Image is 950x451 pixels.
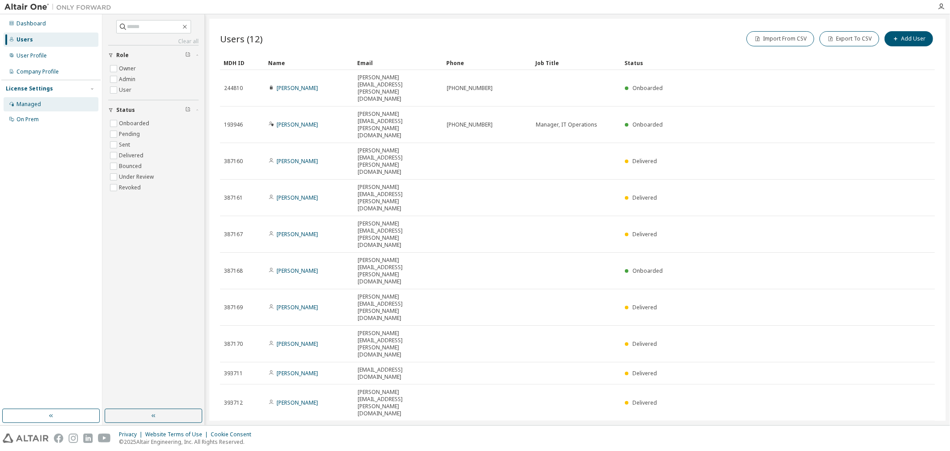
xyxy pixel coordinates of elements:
span: [PERSON_NAME][EMAIL_ADDRESS][PERSON_NAME][DOMAIN_NAME] [358,184,439,212]
button: Import From CSV [746,31,814,46]
a: [PERSON_NAME] [277,121,318,128]
span: Clear filter [185,52,191,59]
span: Delivered [632,194,657,201]
span: Users (12) [220,33,263,45]
a: [PERSON_NAME] [277,399,318,406]
span: Delivered [632,340,657,348]
span: Onboarded [632,267,663,275]
img: linkedin.svg [83,434,93,443]
span: 193946 [224,121,243,128]
label: Sent [119,139,132,150]
button: Export To CSV [820,31,879,46]
img: youtube.svg [98,434,111,443]
a: [PERSON_NAME] [277,194,318,201]
img: Altair One [4,3,116,12]
span: [PERSON_NAME][EMAIL_ADDRESS][PERSON_NAME][DOMAIN_NAME] [358,74,439,102]
label: Owner [119,63,138,74]
div: On Prem [16,116,39,123]
span: [EMAIL_ADDRESS][DOMAIN_NAME] [358,366,439,381]
span: [PERSON_NAME][EMAIL_ADDRESS][PERSON_NAME][DOMAIN_NAME] [358,293,439,322]
a: [PERSON_NAME] [277,267,318,275]
span: Manager, IT Operations [536,121,597,128]
img: altair_logo.svg [3,434,49,443]
div: Job Title [535,56,617,70]
a: [PERSON_NAME] [277,157,318,165]
span: Delivered [632,399,657,406]
span: Delivered [632,157,657,165]
div: Managed [16,101,41,108]
span: 393711 [224,370,243,377]
img: facebook.svg [54,434,63,443]
a: [PERSON_NAME] [277,369,318,377]
span: Status [116,107,135,114]
label: Pending [119,129,142,139]
div: Email [357,56,439,70]
span: Onboarded [632,84,663,92]
div: Website Terms of Use [145,431,211,438]
span: [PERSON_NAME][EMAIL_ADDRESS][PERSON_NAME][DOMAIN_NAME] [358,257,439,285]
div: License Settings [6,85,53,92]
label: Admin [119,74,137,85]
a: [PERSON_NAME] [277,340,318,348]
div: Cookie Consent [211,431,257,438]
div: User Profile [16,52,47,59]
span: 387167 [224,231,243,238]
div: Status [624,56,889,70]
span: Role [116,52,129,59]
div: MDH ID [224,56,261,70]
span: 393712 [224,399,243,406]
div: Company Profile [16,68,59,75]
button: Add User [885,31,933,46]
span: Clear filter [185,107,191,114]
span: [PERSON_NAME][EMAIL_ADDRESS][PERSON_NAME][DOMAIN_NAME] [358,330,439,358]
div: Dashboard [16,20,46,27]
span: Onboarded [632,121,663,128]
div: Users [16,36,33,43]
div: Privacy [119,431,145,438]
div: Phone [446,56,528,70]
span: 387170 [224,340,243,348]
div: Name [268,56,350,70]
span: [PERSON_NAME][EMAIL_ADDRESS][PERSON_NAME][DOMAIN_NAME] [358,147,439,176]
label: Delivered [119,150,145,161]
span: 387168 [224,267,243,275]
span: 387160 [224,158,243,165]
p: © 2025 Altair Engineering, Inc. All Rights Reserved. [119,438,257,446]
span: 244810 [224,85,243,92]
a: [PERSON_NAME] [277,303,318,311]
label: Bounced [119,161,143,172]
label: Revoked [119,182,143,193]
label: Onboarded [119,118,151,129]
span: 387161 [224,194,243,201]
a: [PERSON_NAME] [277,84,318,92]
span: Delivered [632,303,657,311]
span: 387169 [224,304,243,311]
a: Clear all [108,38,199,45]
label: User [119,85,133,95]
span: [PERSON_NAME][EMAIL_ADDRESS][PERSON_NAME][DOMAIN_NAME] [358,389,439,417]
span: Delivered [632,369,657,377]
a: [PERSON_NAME] [277,230,318,238]
button: Status [108,100,199,120]
label: Under Review [119,172,155,182]
span: [PERSON_NAME][EMAIL_ADDRESS][PERSON_NAME][DOMAIN_NAME] [358,111,439,139]
span: [PERSON_NAME][EMAIL_ADDRESS][PERSON_NAME][DOMAIN_NAME] [358,220,439,249]
span: [PHONE_NUMBER] [447,85,493,92]
button: Role [108,45,199,65]
img: instagram.svg [69,434,78,443]
span: Delivered [632,230,657,238]
span: [PHONE_NUMBER] [447,121,493,128]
